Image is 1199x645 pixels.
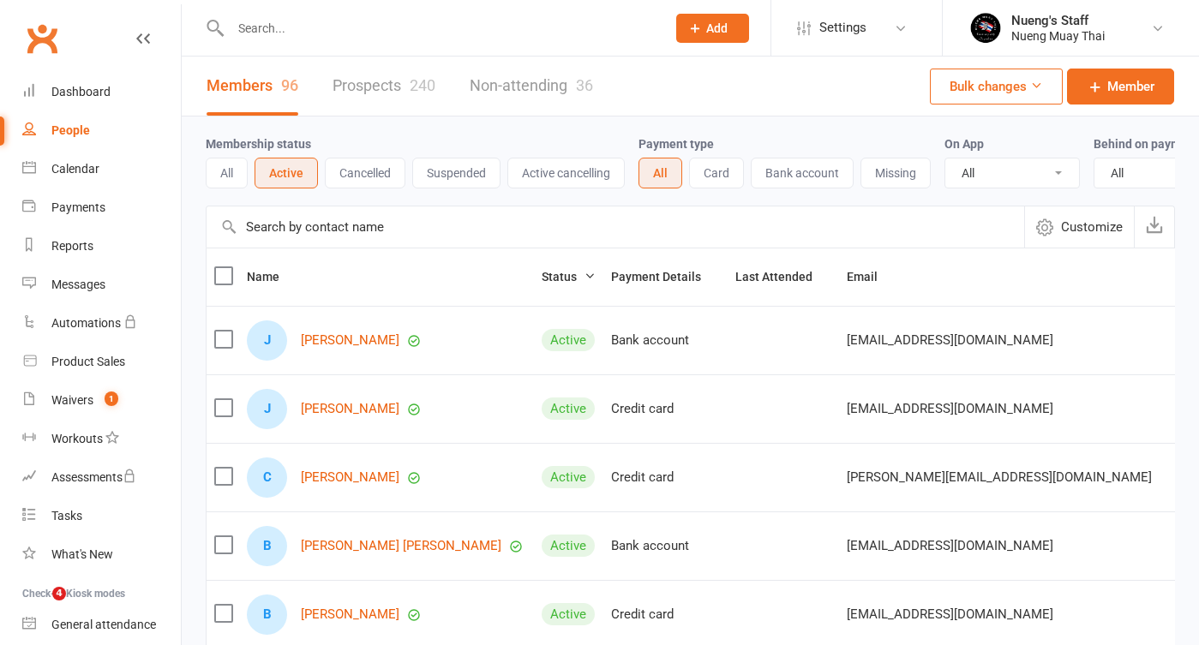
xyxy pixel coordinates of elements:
button: Missing [860,158,931,188]
button: Name [247,266,298,287]
div: Messages [51,278,105,291]
div: People [51,123,90,137]
a: [PERSON_NAME] [301,607,399,622]
button: All [206,158,248,188]
span: [EMAIL_ADDRESS][DOMAIN_NAME] [847,529,1053,562]
button: All [638,158,682,188]
label: Membership status [206,137,311,151]
button: Bank account [751,158,854,188]
button: Payment Details [611,266,720,287]
div: Dashboard [51,85,111,99]
div: Credit card [611,402,720,416]
button: Active cancelling [507,158,625,188]
a: Dashboard [22,73,181,111]
span: Last Attended [735,270,831,284]
button: Active [255,158,318,188]
div: Jordan [247,389,287,429]
button: Bulk changes [930,69,1063,105]
button: Email [847,266,896,287]
div: Calendar [51,162,99,176]
span: Email [847,270,896,284]
a: Members96 [207,57,298,116]
a: [PERSON_NAME] [301,333,399,348]
a: Messages [22,266,181,304]
div: General attendance [51,618,156,631]
div: Reports [51,239,93,253]
div: 240 [410,76,435,94]
iframe: Intercom live chat [17,587,58,628]
a: Assessments [22,458,181,497]
a: General attendance kiosk mode [22,606,181,644]
a: Payments [22,188,181,227]
a: Workouts [22,420,181,458]
div: Workouts [51,432,103,445]
a: Calendar [22,150,181,188]
span: [EMAIL_ADDRESS][DOMAIN_NAME] [847,598,1053,630]
a: People [22,111,181,150]
div: Active [542,329,595,351]
input: Search... [225,16,654,40]
div: 36 [576,76,593,94]
div: 96 [281,76,298,94]
div: What's New [51,547,113,561]
button: Status [542,266,596,287]
a: [PERSON_NAME] [301,402,399,416]
a: [PERSON_NAME] [301,470,399,485]
div: Automations [51,316,121,330]
a: [PERSON_NAME] [PERSON_NAME] [301,539,501,553]
button: Suspended [412,158,501,188]
button: Card [689,158,744,188]
div: Nueng Muay Thai [1011,28,1105,44]
div: Active [542,466,595,488]
span: [PERSON_NAME][EMAIL_ADDRESS][DOMAIN_NAME] [847,461,1152,493]
img: thumb_image1725410985.png [968,11,1003,45]
a: Reports [22,227,181,266]
div: Credit card [611,607,720,622]
div: Payments [51,200,105,214]
button: Last Attended [735,266,831,287]
div: Beckham [247,526,287,566]
div: Active [542,603,595,625]
label: On App [944,137,984,151]
a: Waivers 1 [22,381,181,420]
div: Active [542,535,595,557]
div: Jett [247,320,287,361]
a: Clubworx [21,17,63,60]
span: [EMAIL_ADDRESS][DOMAIN_NAME] [847,392,1053,425]
a: Automations [22,304,181,343]
button: Cancelled [325,158,405,188]
span: Member [1107,76,1154,97]
a: Member [1067,69,1174,105]
span: Status [542,270,596,284]
div: Waivers [51,393,93,407]
span: Add [706,21,728,35]
span: Payment Details [611,270,720,284]
label: Payment type [638,137,714,151]
button: Add [676,14,749,43]
div: Product Sales [51,355,125,368]
div: Chris [247,457,287,498]
a: What's New [22,535,181,574]
a: Product Sales [22,343,181,381]
span: 4 [52,587,66,600]
span: Settings [819,9,866,47]
a: Tasks [22,497,181,535]
span: Name [247,270,298,284]
span: Customize [1061,217,1123,237]
a: Non-attending36 [470,57,593,116]
div: Bank account [611,333,720,348]
div: Bank account [611,539,720,553]
span: [EMAIL_ADDRESS][DOMAIN_NAME] [847,324,1053,356]
div: Blake [247,594,287,635]
div: Active [542,397,595,420]
button: Customize [1024,206,1134,248]
div: Nueng's Staff [1011,13,1105,28]
span: 1 [105,391,118,406]
div: Assessments [51,470,136,484]
input: Search by contact name [207,206,1024,248]
div: Credit card [611,470,720,485]
a: Prospects240 [333,57,435,116]
div: Tasks [51,509,82,523]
